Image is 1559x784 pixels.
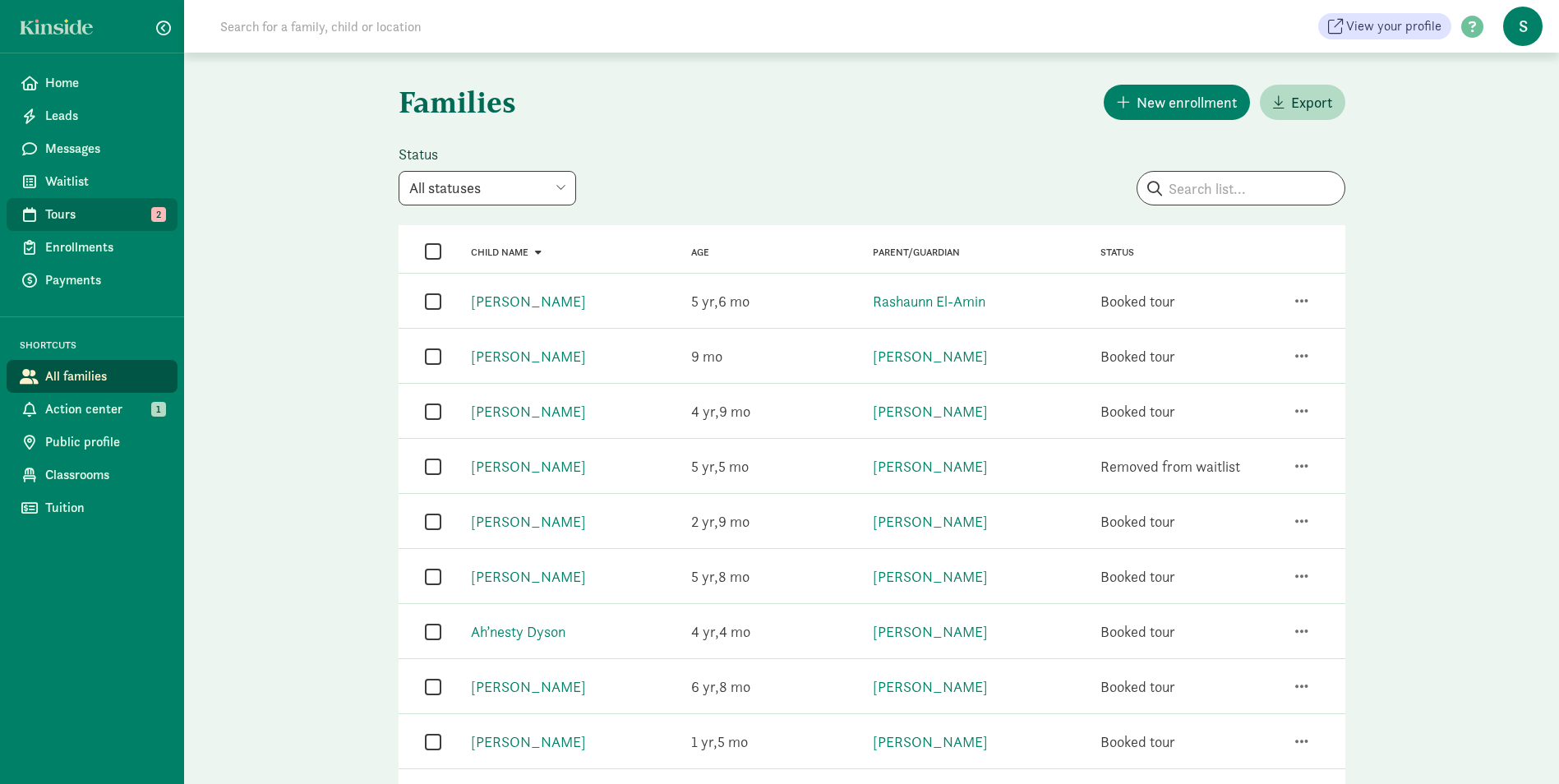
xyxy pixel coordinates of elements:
span: 1 [691,732,717,751]
a: Age [691,247,709,258]
span: 8 [719,677,750,696]
span: 4 [719,622,750,641]
span: Tuition [45,498,164,518]
div: Removed from waitlist [1100,455,1240,477]
button: New enrollment [1104,85,1250,120]
span: 4 [691,622,719,641]
span: Child name [471,247,528,258]
a: Home [7,67,178,99]
div: Booked tour [1100,290,1175,312]
span: 2 [691,512,718,531]
a: [PERSON_NAME] [873,402,988,421]
span: Classrooms [45,465,164,485]
span: Tours [45,205,164,224]
span: All families [45,367,164,386]
button: Export [1260,85,1345,120]
a: Ah’nesty Dyson [471,622,565,641]
a: Public profile [7,426,178,459]
a: [PERSON_NAME] [471,677,586,696]
span: 5 [718,457,749,476]
span: 4 [691,402,719,421]
input: Search list... [1137,172,1345,205]
a: All families [7,360,178,393]
span: 6 [691,677,719,696]
span: 2 [151,207,166,222]
span: Public profile [45,432,164,452]
div: Booked tour [1100,676,1175,698]
label: Status [399,145,576,164]
span: View your profile [1346,16,1441,36]
a: [PERSON_NAME] [873,677,988,696]
a: Child name [471,247,542,258]
a: [PERSON_NAME] [873,347,988,366]
a: [PERSON_NAME] [873,512,988,531]
div: Booked tour [1100,510,1175,533]
a: [PERSON_NAME] [873,622,988,641]
iframe: Chat Widget [1477,705,1559,784]
a: Action center 1 [7,393,178,426]
span: Payments [45,270,164,290]
a: [PERSON_NAME] [873,732,988,751]
a: [PERSON_NAME] [873,457,988,476]
h1: Families [399,72,869,131]
span: Status [1100,247,1134,258]
span: Leads [45,106,164,126]
a: View your profile [1318,13,1451,39]
span: 9 [691,347,722,366]
a: [PERSON_NAME] [471,512,586,531]
span: 6 [718,292,750,311]
a: [PERSON_NAME] [471,732,586,751]
a: [PERSON_NAME] [471,292,586,311]
span: Enrollments [45,238,164,257]
span: 1 [151,402,166,417]
span: 8 [718,567,750,586]
div: Booked tour [1100,620,1175,643]
input: Search for a family, child or location [210,10,671,43]
a: Payments [7,264,178,297]
a: Waitlist [7,165,178,198]
a: Messages [7,132,178,165]
span: Waitlist [45,172,164,191]
a: [PERSON_NAME] [873,567,988,586]
span: S [1503,7,1543,46]
span: Messages [45,139,164,159]
a: [PERSON_NAME] [471,402,586,421]
span: 9 [719,402,750,421]
a: Parent/Guardian [873,247,960,258]
a: Rashaunn El-Amin [873,292,985,311]
span: Action center [45,399,164,419]
span: 5 [691,567,718,586]
span: 5 [717,732,748,751]
a: Classrooms [7,459,178,491]
a: Tuition [7,491,178,524]
div: Booked tour [1100,400,1175,422]
a: [PERSON_NAME] [471,457,586,476]
a: [PERSON_NAME] [471,567,586,586]
span: 5 [691,457,718,476]
span: 9 [718,512,750,531]
a: [PERSON_NAME] [471,347,586,366]
div: Booked tour [1100,731,1175,753]
span: Export [1291,91,1332,113]
a: Enrollments [7,231,178,264]
a: Leads [7,99,178,132]
a: Tours 2 [7,198,178,231]
div: Booked tour [1100,565,1175,588]
div: Booked tour [1100,345,1175,367]
span: New enrollment [1137,91,1237,113]
span: 5 [691,292,718,311]
span: Home [45,73,164,93]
